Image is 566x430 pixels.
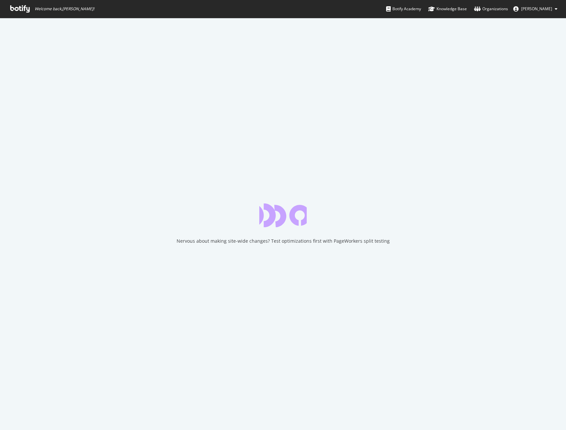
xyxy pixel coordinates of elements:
[259,203,307,227] div: animation
[474,6,508,12] div: Organizations
[177,238,390,244] div: Nervous about making site-wide changes? Test optimizations first with PageWorkers split testing
[35,6,94,12] span: Welcome back, [PERSON_NAME] !
[386,6,421,12] div: Botify Academy
[428,6,467,12] div: Knowledge Base
[508,4,563,14] button: [PERSON_NAME]
[521,6,552,12] span: Nick Hannaford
